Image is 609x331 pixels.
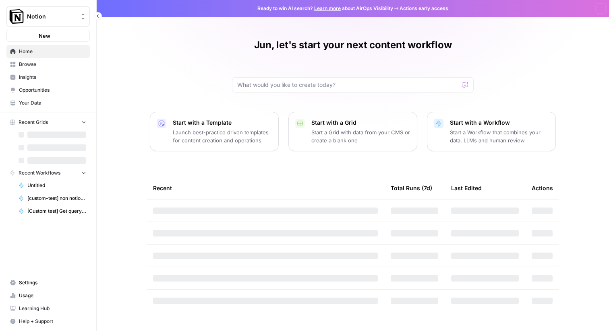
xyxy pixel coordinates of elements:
[6,45,90,58] a: Home
[237,81,459,89] input: What would you like to create today?
[27,182,86,189] span: Untitled
[19,279,86,286] span: Settings
[153,177,378,199] div: Recent
[6,58,90,71] a: Browse
[27,12,76,21] span: Notion
[6,97,90,109] a: Your Data
[6,315,90,328] button: Help + Support
[39,32,50,40] span: New
[27,208,86,215] span: [Custom test] Get query fanout from topic
[532,177,553,199] div: Actions
[6,84,90,97] a: Opportunities
[391,177,432,199] div: Total Runs (7d)
[19,61,86,68] span: Browse
[311,119,410,127] p: Start with a Grid
[254,39,452,51] h1: Jun, let's start your next content workflow
[451,177,482,199] div: Last Edited
[19,99,86,107] span: Your Data
[6,116,90,128] button: Recent Grids
[15,205,90,218] a: [Custom test] Get query fanout from topic
[6,289,90,302] a: Usage
[150,112,279,151] button: Start with a TemplateLaunch best-practice driven templates for content creation and operations
[6,30,90,42] button: New
[19,292,86,299] span: Usage
[450,119,549,127] p: Start with a Workflow
[6,167,90,179] button: Recent Workflows
[6,276,90,289] a: Settings
[19,48,86,55] span: Home
[450,128,549,144] p: Start a Workflow that combines your data, LLMs and human review
[19,74,86,81] span: Insights
[15,179,90,192] a: Untitled
[6,6,90,27] button: Workspace: Notion
[27,195,86,202] span: [custom-test] non notion page research
[19,119,48,126] span: Recent Grids
[15,192,90,205] a: [custom-test] non notion page research
[6,71,90,84] a: Insights
[427,112,556,151] button: Start with a WorkflowStart a Workflow that combines your data, LLMs and human review
[314,5,341,11] a: Learn more
[19,318,86,325] span: Help + Support
[311,128,410,144] p: Start a Grid with data from your CMS or create a blank one
[173,128,272,144] p: Launch best-practice driven templates for content creation and operations
[257,5,393,12] span: Ready to win AI search? about AirOps Visibility
[19,86,86,94] span: Opportunities
[173,119,272,127] p: Start with a Template
[19,305,86,312] span: Learning Hub
[6,302,90,315] a: Learning Hub
[19,169,60,177] span: Recent Workflows
[400,5,448,12] span: Actions early access
[9,9,24,24] img: Notion Logo
[288,112,417,151] button: Start with a GridStart a Grid with data from your CMS or create a blank one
